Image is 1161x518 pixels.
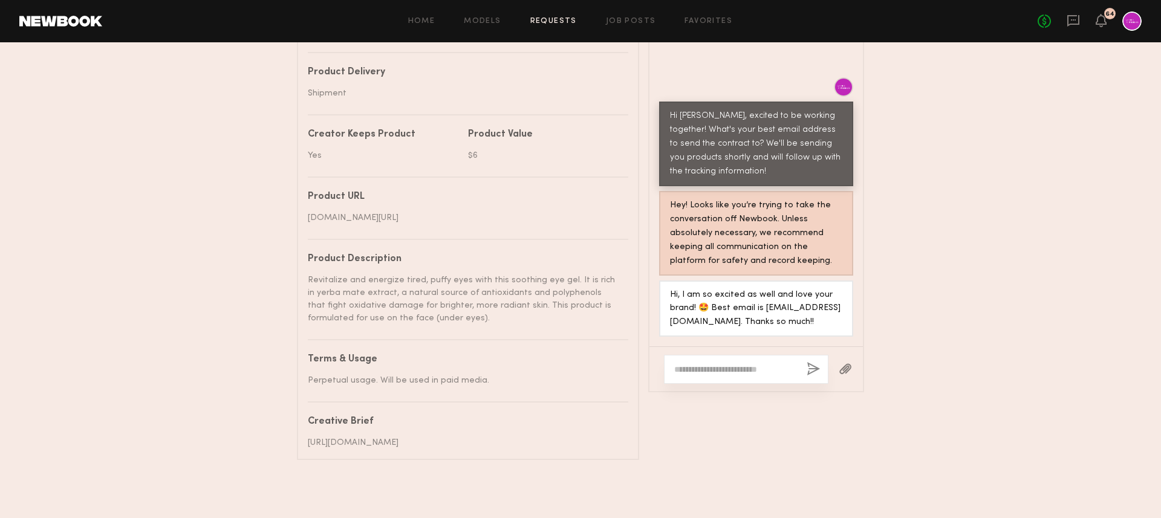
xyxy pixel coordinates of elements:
div: Creative Brief [308,417,619,427]
a: Models [464,18,501,25]
div: Product URL [308,192,619,202]
div: Product Delivery [308,68,619,77]
a: Job Posts [606,18,656,25]
div: Revitalize and energize tired, puffy eyes with this soothing eye gel. It is rich in yerba mate ex... [308,274,619,325]
div: Creator Keeps Product [308,130,459,140]
div: Hi, I am so excited as well and love your brand! 🤩 Best email is [EMAIL_ADDRESS][DOMAIN_NAME]. Th... [670,288,842,330]
div: Product Description [308,254,619,264]
a: Requests [530,18,577,25]
div: Terms & Usage [308,355,619,364]
div: Hey! Looks like you’re trying to take the conversation off Newbook. Unless absolutely necessary, ... [670,199,842,268]
div: Yes [308,149,459,162]
div: $6 [468,149,619,162]
div: [URL][DOMAIN_NAME] [308,436,619,449]
div: 64 [1105,11,1114,18]
div: Hi [PERSON_NAME], excited to be working together! What's your best email address to send the cont... [670,109,842,179]
a: Favorites [685,18,732,25]
a: Home [408,18,435,25]
div: Shipment [308,87,619,100]
div: [DOMAIN_NAME][URL] [308,212,619,224]
div: Perpetual usage. Will be used in paid media. [308,374,619,387]
div: Product Value [468,130,619,140]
